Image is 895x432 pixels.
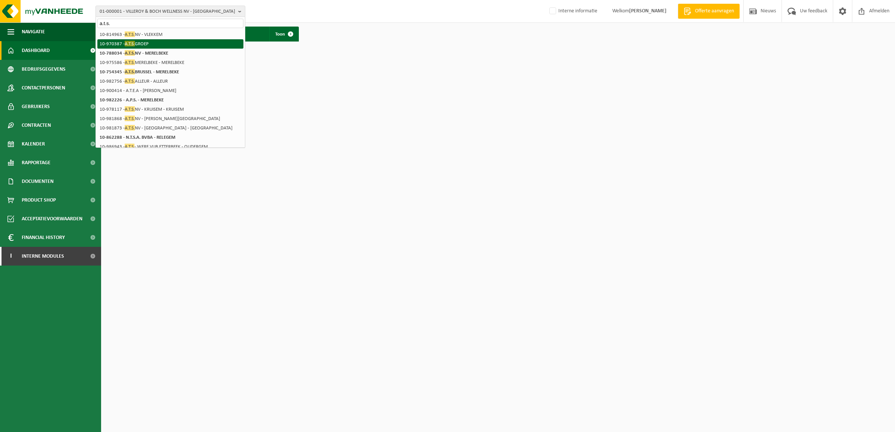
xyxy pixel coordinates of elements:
[100,135,175,140] strong: 10-862288 - N.T.S.A. BVBA - RELEGEM
[22,41,50,60] span: Dashboard
[125,116,135,121] span: A.T.S.
[629,8,667,14] strong: [PERSON_NAME]
[22,60,66,79] span: Bedrijfsgegevens
[678,4,740,19] a: Offerte aanvragen
[97,105,243,114] li: 10-978117 - NV - KRUISEM - KRUISEM
[97,39,243,49] li: 10-970387 - GROEP
[97,123,243,133] li: 10-981873 - NV - [GEOGRAPHIC_DATA] - [GEOGRAPHIC_DATA]
[22,209,82,228] span: Acceptatievoorwaarden
[22,79,65,97] span: Contactpersonen
[100,50,168,56] strong: 10-788034 - NV - MERELBEKE
[548,6,597,17] label: Interne informatie
[22,247,64,266] span: Interne modules
[97,77,243,86] li: 10-982756 - ALLEUR - ALLEUR
[22,135,45,153] span: Kalender
[7,247,14,266] span: I
[22,191,56,209] span: Product Shop
[97,142,243,151] li: 10-986943 - - WERF VUB ETTERBEEK - OUDERGEM
[125,106,135,112] span: A.T.S.
[125,69,135,74] span: A.T.S.
[125,41,135,46] span: A.T.S.
[97,86,243,95] li: 10-900414 - A.T.E.A - [PERSON_NAME]
[97,58,243,67] li: 10-975586 - MERELBEKE - MERELBEKE
[100,6,235,17] span: 01-000001 - VILLEROY & BOCH WELLNESS NV - [GEOGRAPHIC_DATA]
[125,50,135,56] span: A.T.S.
[22,153,51,172] span: Rapportage
[275,32,285,37] span: Toon
[125,78,135,84] span: A.T.S.
[125,31,135,37] span: A.T.S.
[100,69,179,74] strong: 10-754345 - BRUSSEL - MERELBEKE
[125,125,135,131] span: A.T.S.
[22,22,45,41] span: Navigatie
[100,98,164,102] strong: 10-982226 - A.P.S. - MERELBEKE
[22,172,54,191] span: Documenten
[269,27,298,42] a: Toon
[97,19,243,28] input: Zoeken naar gekoppelde vestigingen
[22,228,65,247] span: Financial History
[125,59,135,65] span: A.T.S.
[125,144,134,149] span: A.T.S.
[22,116,51,135] span: Contracten
[97,114,243,123] li: 10-981868 - NV - [PERSON_NAME][GEOGRAPHIC_DATA]
[97,30,243,39] li: 10-814963 - NV - VLEKKEM
[22,97,50,116] span: Gebruikers
[95,6,245,17] button: 01-000001 - VILLEROY & BOCH WELLNESS NV - [GEOGRAPHIC_DATA]
[693,7,736,15] span: Offerte aanvragen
